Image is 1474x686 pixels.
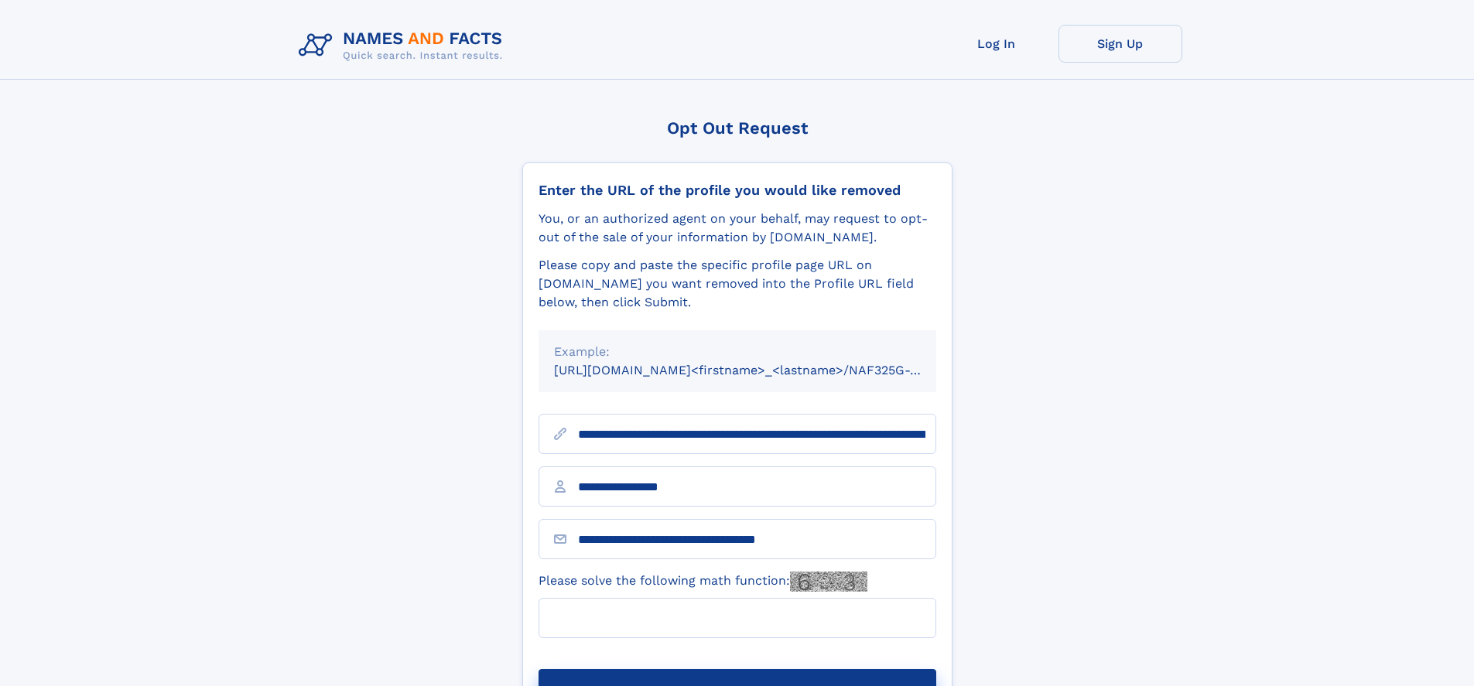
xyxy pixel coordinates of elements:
[539,210,936,247] div: You, or an authorized agent on your behalf, may request to opt-out of the sale of your informatio...
[1058,25,1182,63] a: Sign Up
[539,572,867,592] label: Please solve the following math function:
[539,256,936,312] div: Please copy and paste the specific profile page URL on [DOMAIN_NAME] you want removed into the Pr...
[292,25,515,67] img: Logo Names and Facts
[522,118,952,138] div: Opt Out Request
[554,363,966,377] small: [URL][DOMAIN_NAME]<firstname>_<lastname>/NAF325G-xxxxxxxx
[935,25,1058,63] a: Log In
[554,343,921,361] div: Example:
[539,182,936,199] div: Enter the URL of the profile you would like removed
